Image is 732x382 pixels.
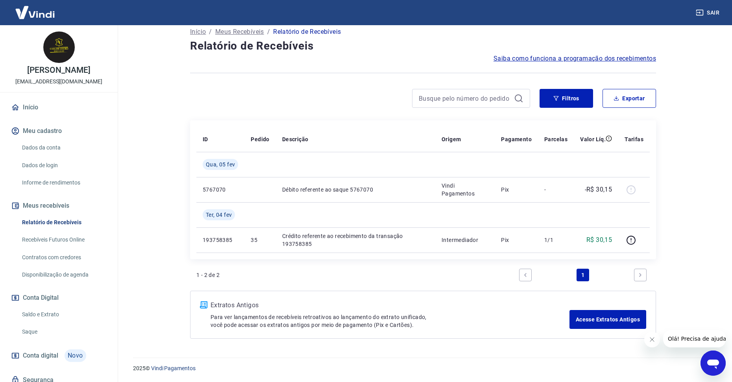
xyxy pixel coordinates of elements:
p: Vindi Pagamentos [442,182,488,197]
a: Saldo e Extrato [19,306,108,323]
p: 5767070 [203,186,238,194]
a: Início [190,27,206,37]
a: Informe de rendimentos [19,175,108,191]
button: Meu cadastro [9,122,108,140]
img: 08a53025-34e7-4c2a-b49c-e62a41d0fbfe.jpeg [43,31,75,63]
img: ícone [200,301,207,308]
a: Acesse Extratos Antigos [569,310,646,329]
p: Relatório de Recebíveis [273,27,341,37]
iframe: Fechar mensagem [644,332,660,347]
ul: Pagination [516,266,650,284]
a: Relatório de Recebíveis [19,214,108,231]
a: Conta digitalNovo [9,346,108,365]
p: Pix [501,236,532,244]
p: / [209,27,212,37]
button: Meus recebíveis [9,197,108,214]
p: Extratos Antigos [211,301,569,310]
img: Vindi [9,0,61,24]
a: Início [9,99,108,116]
p: Intermediador [442,236,488,244]
p: 35 [251,236,269,244]
input: Busque pelo número do pedido [419,92,511,104]
a: Next page [634,269,647,281]
p: R$ 30,15 [586,235,612,245]
p: ID [203,135,208,143]
p: Crédito referente ao recebimento da transação 193758385 [282,232,429,248]
a: Contratos com credores [19,249,108,266]
a: Meus Recebíveis [215,27,264,37]
p: 193758385 [203,236,238,244]
a: Previous page [519,269,532,281]
p: Pedido [251,135,269,143]
button: Exportar [603,89,656,108]
p: Pagamento [501,135,532,143]
iframe: Mensagem da empresa [663,330,726,347]
p: 1 - 2 de 2 [196,271,220,279]
p: Pix [501,186,532,194]
button: Filtros [540,89,593,108]
a: Dados da conta [19,140,108,156]
p: Valor Líq. [580,135,606,143]
p: Origem [442,135,461,143]
p: Descrição [282,135,309,143]
p: [EMAIL_ADDRESS][DOMAIN_NAME] [15,78,102,86]
span: Ter, 04 fev [206,211,232,219]
a: Disponibilização de agenda [19,267,108,283]
p: / [267,27,270,37]
p: 2025 © [133,364,713,373]
p: [PERSON_NAME] [27,66,90,74]
button: Conta Digital [9,289,108,306]
span: Olá! Precisa de ajuda? [5,6,66,12]
a: Page 1 is your current page [577,269,589,281]
span: Novo [65,349,86,362]
p: Tarifas [625,135,643,143]
p: 1/1 [544,236,567,244]
h4: Relatório de Recebíveis [190,38,656,54]
a: Saiba como funciona a programação dos recebimentos [494,54,656,63]
p: -R$ 30,15 [585,185,612,194]
p: - [544,186,567,194]
p: Parcelas [544,135,567,143]
a: Vindi Pagamentos [151,365,196,371]
a: Dados de login [19,157,108,173]
span: Conta digital [23,350,58,361]
p: Débito referente ao saque 5767070 [282,186,429,194]
iframe: Botão para abrir a janela de mensagens [701,351,726,376]
p: Para ver lançamentos de recebíveis retroativos ao lançamento do extrato unificado, você pode aces... [211,313,569,329]
a: Recebíveis Futuros Online [19,232,108,248]
button: Sair [694,6,723,20]
a: Saque [19,324,108,340]
span: Qua, 05 fev [206,161,235,168]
